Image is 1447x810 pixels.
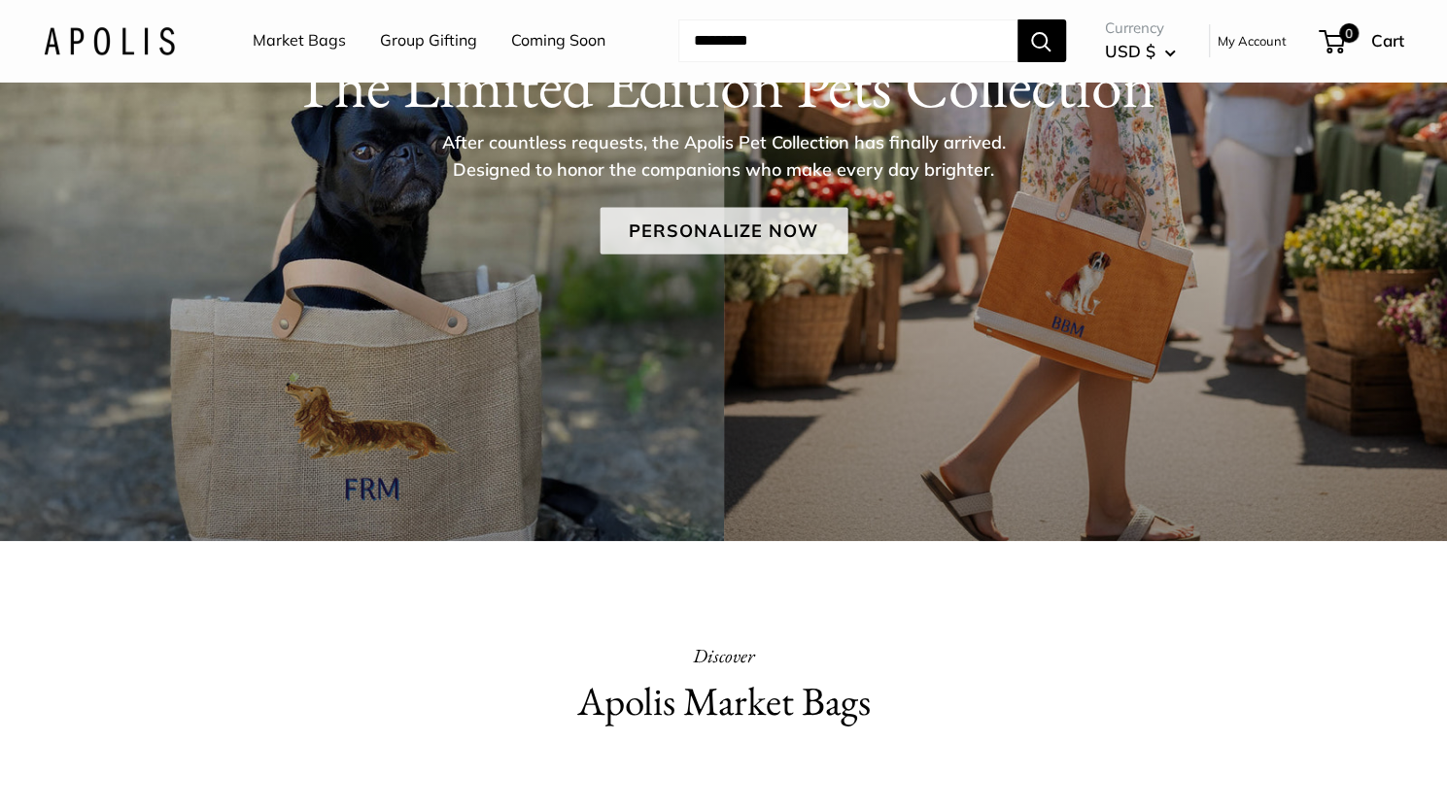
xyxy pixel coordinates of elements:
p: After countless requests, the Apolis Pet Collection has finally arrived. Designed to honor the co... [408,128,1040,183]
input: Search... [678,19,1017,62]
a: My Account [1218,29,1287,52]
button: Search [1017,19,1066,62]
span: Currency [1105,15,1176,42]
span: USD $ [1105,41,1155,61]
span: 0 [1338,23,1358,43]
a: Group Gifting [380,26,477,55]
h1: The Limited Edition Pets Collection [44,48,1404,121]
img: Apolis [44,26,175,54]
p: Discover [384,638,1064,673]
a: Market Bags [253,26,346,55]
a: 0 Cart [1321,25,1404,56]
button: USD $ [1105,36,1176,67]
h2: Apolis Market Bags [384,673,1064,730]
span: Cart [1371,30,1404,51]
a: Personalize Now [600,207,847,253]
a: Coming Soon [511,26,605,55]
